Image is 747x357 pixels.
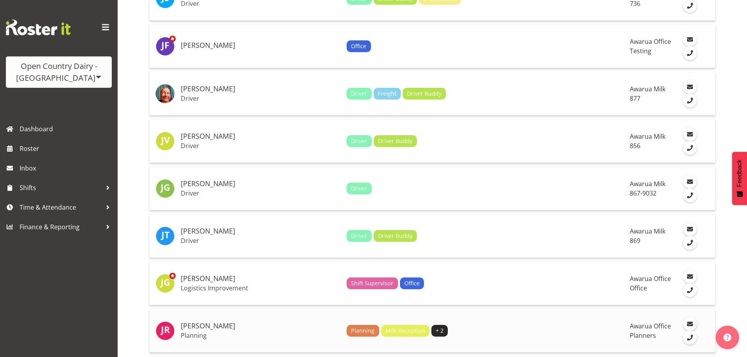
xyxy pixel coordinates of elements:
[181,322,340,330] h5: [PERSON_NAME]
[351,326,374,335] span: Planning
[181,142,340,150] p: Driver
[156,132,174,150] img: jason-vercoe7435.jpg
[630,132,665,141] span: Awarua Milk
[181,132,340,140] h5: [PERSON_NAME]
[630,189,656,198] span: 867-9032
[20,143,114,154] span: Roster
[20,123,114,135] span: Dashboard
[385,326,425,335] span: Milk Reception
[156,84,174,103] img: jase-preston37cd3fefa916df13bd58d7e02b39b24a.png
[630,227,665,236] span: Awarua Milk
[630,236,640,245] span: 869
[156,37,174,56] img: jane-fisher7557.jpg
[20,162,114,174] span: Inbox
[630,322,671,330] span: Awarua Office
[181,332,340,339] p: Planning
[683,94,697,107] a: Call Employee
[378,232,413,240] span: Driver Buddy
[181,94,340,102] p: Driver
[683,188,697,202] a: Call Employee
[683,317,697,331] a: Email Employee
[181,227,340,235] h5: [PERSON_NAME]
[683,283,697,297] a: Call Employee
[683,270,697,283] a: Email Employee
[732,152,747,205] button: Feedback - Show survey
[14,60,104,84] div: Open Country Dairy - [GEOGRAPHIC_DATA]
[630,274,671,283] span: Awarua Office
[351,279,393,288] span: Shift Supervisor
[723,333,731,341] img: help-xxl-2.png
[378,89,396,98] span: Freight
[630,284,647,292] span: Office
[683,127,697,141] a: Email Employee
[630,37,671,46] span: Awarua Office
[20,201,102,213] span: Time & Attendance
[181,237,340,245] p: Driver
[181,180,340,188] h5: [PERSON_NAME]
[181,42,340,49] h5: [PERSON_NAME]
[181,275,340,283] h5: [PERSON_NAME]
[683,222,697,236] a: Email Employee
[6,20,71,35] img: Rosterit website logo
[630,94,640,103] span: 877
[683,175,697,188] a: Email Employee
[683,80,697,94] a: Email Employee
[404,279,420,288] span: Office
[630,85,665,93] span: Awarua Milk
[630,141,640,150] span: 856
[20,221,102,233] span: Finance & Reporting
[683,141,697,155] a: Call Employee
[736,159,743,187] span: Feedback
[436,326,443,335] span: + 2
[351,42,366,51] span: Office
[683,236,697,250] a: Call Employee
[407,89,442,98] span: Driver Buddy
[20,182,102,194] span: Shifts
[181,284,340,292] p: Logistics Improvement
[630,331,656,340] span: Planners
[181,189,340,197] p: Driver
[351,137,367,145] span: Driver
[156,274,174,293] img: jessica-greenwood7429.jpg
[181,85,340,93] h5: [PERSON_NAME]
[683,331,697,344] a: Call Employee
[351,184,367,193] span: Driver
[351,89,367,98] span: Driver
[630,179,665,188] span: Awarua Milk
[351,232,367,240] span: Driver
[156,227,174,245] img: jason-turner-soper10302.jpg
[683,33,697,46] a: Email Employee
[683,46,697,60] a: Call Employee
[378,137,413,145] span: Driver Buddy
[156,179,174,198] img: jason-gough11796.jpg
[156,321,174,340] img: jessica-reid7430.jpg
[630,47,651,55] span: Testing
